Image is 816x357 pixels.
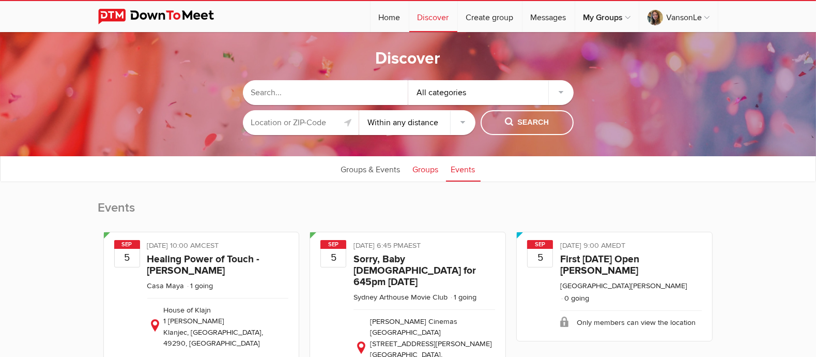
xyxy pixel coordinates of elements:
[528,248,552,267] b: 5
[164,306,264,348] span: House of Klajn 1 [PERSON_NAME] Klanjec, [GEOGRAPHIC_DATA], 49290, [GEOGRAPHIC_DATA]
[98,9,230,24] img: DownToMeet
[147,281,184,290] a: Casa Maya
[458,1,522,32] a: Create group
[353,240,495,254] div: [DATE] 6:45 PM
[560,240,702,254] div: [DATE] 9:00 AM
[505,117,549,128] span: Search
[376,48,441,70] h1: Discover
[575,1,639,32] a: My Groups
[560,253,639,277] a: First [DATE] Open [PERSON_NAME]
[408,80,574,105] div: All categories
[527,240,553,249] span: Sep
[147,253,260,277] a: Healing Power of Touch - [PERSON_NAME]
[408,156,444,182] a: Groups
[560,310,702,334] div: Only members can view the location
[321,248,346,267] b: 5
[404,241,421,250] span: Australia/Sydney
[243,110,359,135] input: Location or ZIP-Code
[446,156,481,182] a: Events
[450,293,476,302] li: 1 going
[115,248,140,267] b: 5
[560,281,687,290] a: [GEOGRAPHIC_DATA][PERSON_NAME]
[522,1,575,32] a: Messages
[187,281,213,290] li: 1 going
[202,241,219,250] span: Europe/Zagreb
[98,200,718,227] h2: Events
[409,1,457,32] a: Discover
[336,156,406,182] a: Groups & Events
[353,293,448,302] a: Sydney Arthouse Movie Club
[320,240,346,249] span: Sep
[243,80,408,105] input: Search...
[481,110,574,135] button: Search
[114,240,140,249] span: Sep
[147,240,289,254] div: [DATE] 10:00 AM
[612,241,625,250] span: America/New_York
[560,294,589,303] li: 0 going
[371,1,409,32] a: Home
[639,1,718,32] a: VansonLe
[353,253,476,300] a: Sorry, Baby [DEMOGRAPHIC_DATA] for 645pm [DATE] [PERSON_NAME]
